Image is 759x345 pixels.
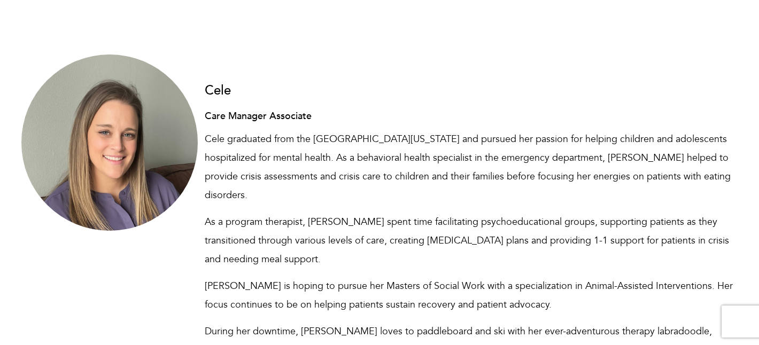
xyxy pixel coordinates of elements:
h3: Cele [205,84,738,98]
p: [PERSON_NAME] is hoping to pursue her Masters of Social Work with a specialization in Animal-Assi... [205,277,738,314]
p: As a program therapist, [PERSON_NAME] spent time facilitating psychoeducational groups, supportin... [205,213,738,269]
h4: Care Manager Associate [205,111,738,122]
p: Cele graduated from the [GEOGRAPHIC_DATA][US_STATE] and pursued her passion for helping children ... [205,130,738,205]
